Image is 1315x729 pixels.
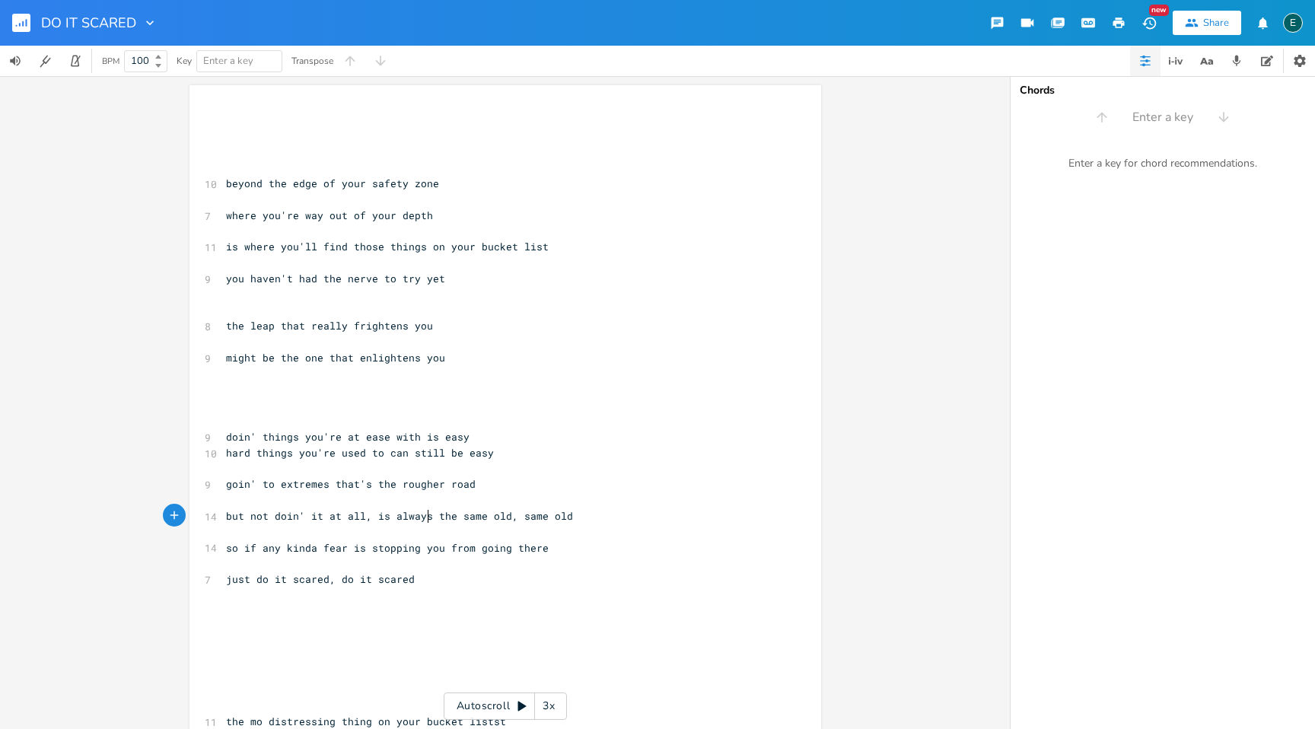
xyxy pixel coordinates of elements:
span: the mo distressing thing on your bucket listst [226,715,506,728]
span: Enter a key [1132,109,1193,126]
button: Share [1173,11,1241,35]
span: DO IT SCARED [41,16,136,30]
span: is where you'll find those things on your bucket list [226,240,549,253]
span: you haven't had the nerve to try yet [226,272,445,285]
div: Chords [1020,85,1306,96]
div: New [1149,5,1169,16]
span: might be the one that enlightens you [226,351,445,364]
div: Share [1203,16,1229,30]
span: hard things you're used to can still be easy [226,446,494,460]
div: Enter a key for chord recommendations. [1011,148,1315,180]
span: beyond the edge of your safety zone [226,177,439,190]
span: Enter a key [203,54,253,68]
div: BPM [102,57,119,65]
span: so if any kinda fear is stopping you from going there [226,541,549,555]
span: just do it scared, do it scared [226,572,415,586]
button: New [1134,9,1164,37]
span: but not doin' it at all, is always the same old, same old [226,509,573,523]
button: E [1283,5,1303,40]
div: edenmusic [1283,13,1303,33]
span: goin' to extremes that's the rougher road [226,477,476,491]
span: doin' things you're at ease with is easy [226,430,470,444]
span: the leap that really frightens you [226,319,433,333]
div: Key [177,56,192,65]
div: Transpose [291,56,333,65]
div: 3x [535,692,562,720]
span: where you're way out of your depth [226,209,433,222]
div: Autoscroll [444,692,567,720]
